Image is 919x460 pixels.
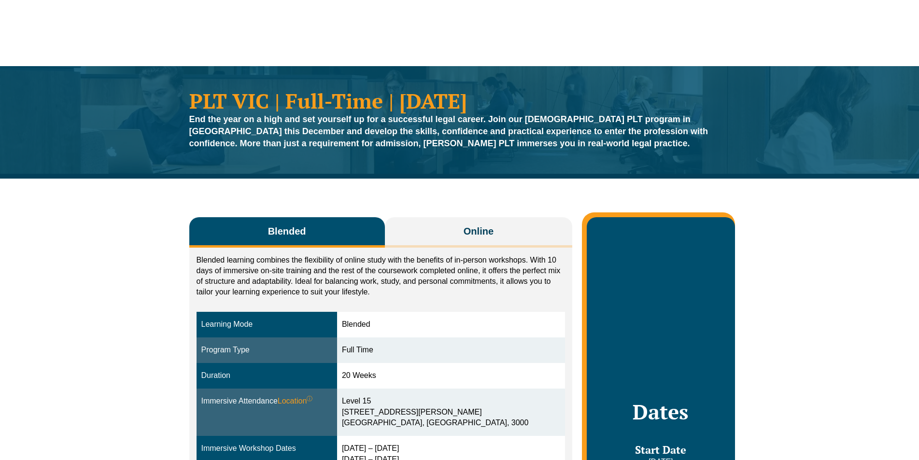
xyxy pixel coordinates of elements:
p: Blended learning combines the flexibility of online study with the benefits of in-person workshop... [197,255,566,297]
div: 20 Weeks [342,370,560,381]
span: Blended [268,224,306,238]
h1: PLT VIC | Full-Time | [DATE] [189,90,730,111]
sup: ⓘ [307,395,312,402]
span: Location [278,396,313,407]
div: Immersive Workshop Dates [201,443,332,454]
div: Blended [342,319,560,330]
div: Learning Mode [201,319,332,330]
span: Online [464,224,494,238]
span: Start Date [635,443,686,457]
h2: Dates [596,400,725,424]
div: Level 15 [STREET_ADDRESS][PERSON_NAME] [GEOGRAPHIC_DATA], [GEOGRAPHIC_DATA], 3000 [342,396,560,429]
div: Immersive Attendance [201,396,332,407]
div: Duration [201,370,332,381]
div: Full Time [342,345,560,356]
strong: End the year on a high and set yourself up for a successful legal career. Join our [DEMOGRAPHIC_D... [189,114,708,148]
div: Program Type [201,345,332,356]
